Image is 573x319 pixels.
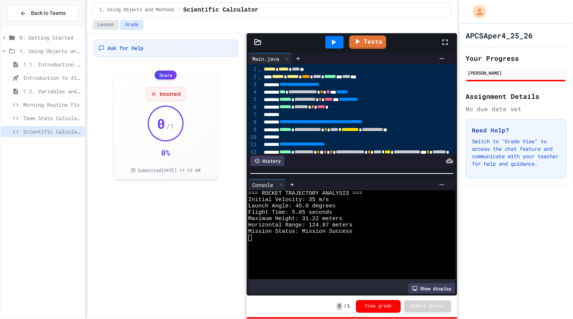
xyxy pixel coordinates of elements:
[472,138,560,168] p: Switch to "Grade View" to access the chat feature and communicate with your teacher for help and ...
[250,156,284,166] div: History
[248,148,258,156] div: 12
[248,66,258,73] div: 1
[466,30,533,41] h1: APCSAper4_25_26
[248,134,258,141] div: 10
[248,203,336,209] span: Launch Angle: 45.0 degrees
[465,3,488,20] div: My Account
[466,91,566,101] h2: Assignment Details
[23,114,82,122] span: Team Stats Calculator
[466,53,566,63] h2: Your Progress
[93,20,119,30] button: Lesson
[248,179,286,190] div: Console
[99,7,175,13] span: 1. Using Objects and Methods
[257,66,261,72] span: Fold line
[7,5,79,21] button: Back to Teams
[178,7,180,13] span: /
[138,167,200,173] span: Submitted [DATE] 11:13 AM
[248,190,363,197] span: === ROCKET TRAJECTORY ANALYSIS ===
[472,126,560,135] h3: Need Help?
[183,6,259,15] span: Scientific Calculator
[408,283,455,294] div: Show display
[120,20,143,30] button: Grade
[349,35,386,49] a: Tests
[336,303,342,310] span: 0
[31,9,66,17] span: Back to Teams
[468,69,564,76] div: [PERSON_NAME]
[23,74,82,82] span: Introduction to Algorithms, Programming, and Compilers
[466,104,566,113] div: No due date set
[166,121,174,131] span: / 1
[248,119,258,126] div: 8
[410,303,445,309] span: Submit Answer
[404,300,451,312] button: Submit Answer
[155,71,177,79] div: Score
[23,87,82,95] span: 1.2. Variables and Data Types
[344,303,346,309] span: /
[248,53,292,64] div: Main.java
[248,73,258,81] div: 2
[19,34,82,41] span: 0: Getting Started
[161,147,170,158] div: 0 %
[248,96,258,103] div: 5
[347,303,350,309] span: 1
[248,209,332,216] span: Flight Time: 5.05 seconds
[248,216,342,222] span: Maximum Height: 31.22 meters
[23,128,82,135] span: Scientific Calculator
[23,60,82,68] span: 1.1. Introduction to Algorithms, Programming, and Compilers
[157,116,165,131] span: 0
[257,74,261,80] span: Fold line
[248,197,329,203] span: Initial Velocity: 35 m/s
[23,101,82,109] span: Morning Routine Fix
[248,111,258,119] div: 7
[248,222,353,228] span: Horizontal Range: 124.87 meters
[248,88,258,96] div: 4
[248,141,258,148] div: 11
[160,90,181,98] span: Incorrect
[248,55,283,63] div: Main.java
[248,81,258,88] div: 3
[248,228,353,235] span: Mission Status: Mission Success
[19,47,82,55] span: 1. Using Objects and Methods
[356,300,401,313] button: View grade
[107,44,143,52] span: Ask for Help
[248,181,277,189] div: Console
[248,104,258,111] div: 6
[248,126,258,134] div: 9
